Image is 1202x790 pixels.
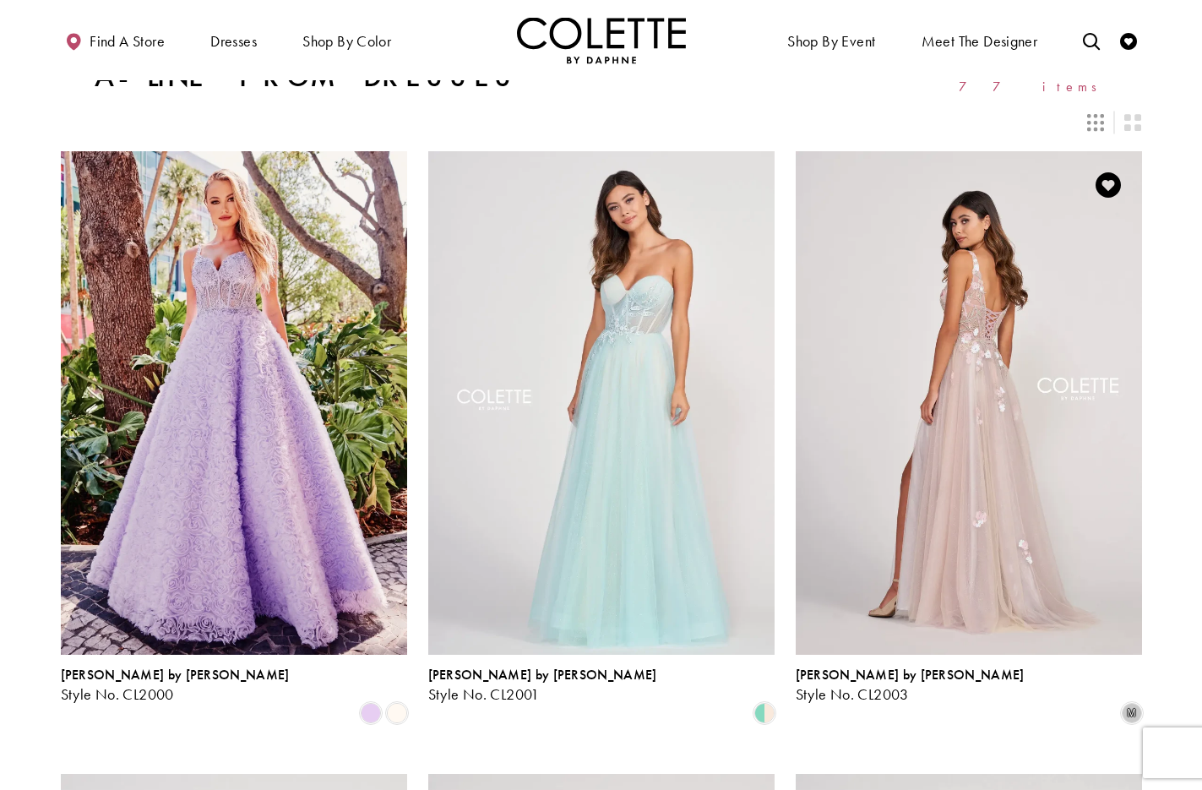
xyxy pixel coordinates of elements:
a: Visit Colette by Daphne Style No. CL2003 Page [796,151,1142,655]
a: Toggle search [1079,17,1104,63]
span: [PERSON_NAME] by [PERSON_NAME] [428,666,657,684]
div: Colette by Daphne Style No. CL2001 [428,667,657,703]
span: Style No. CL2000 [61,684,174,704]
h1: A-Line Prom Dresses [95,60,519,94]
div: Colette by Daphne Style No. CL2003 [796,667,1025,703]
i: Mint/Nude [754,703,775,723]
a: Visit Colette by Daphne Style No. CL2000 Page [61,151,407,655]
img: Colette by Daphne [517,17,686,63]
i: Diamond White [387,703,407,723]
span: 77 items [959,79,1108,94]
i: Silver/Multi [1122,703,1142,723]
span: [PERSON_NAME] by [PERSON_NAME] [61,666,290,684]
a: Add to Wishlist [1091,167,1126,203]
a: Check Wishlist [1116,17,1141,63]
span: Switch layout to 2 columns [1124,114,1141,131]
div: Layout Controls [51,104,1152,141]
a: Visit Colette by Daphne Style No. CL2001 Page [428,151,775,655]
span: [PERSON_NAME] by [PERSON_NAME] [796,666,1025,684]
a: Visit Home Page [517,17,686,63]
i: Lilac [361,703,381,723]
span: Switch layout to 3 columns [1087,114,1104,131]
div: Colette by Daphne Style No. CL2000 [61,667,290,703]
span: Style No. CL2001 [428,684,540,704]
span: Style No. CL2003 [796,684,909,704]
